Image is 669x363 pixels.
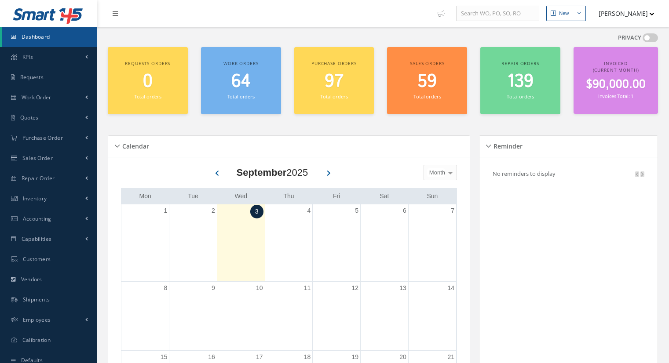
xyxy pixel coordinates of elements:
span: Sales orders [410,60,444,66]
small: Total orders [413,93,441,100]
span: Requests [20,73,44,81]
span: Capabilities [22,235,52,243]
span: 139 [507,69,534,94]
a: September 13, 2025 [398,282,408,294]
span: Vendors [21,276,42,283]
a: Sunday [425,191,439,202]
a: Dashboard [2,27,97,47]
a: September 4, 2025 [306,204,313,217]
b: September [237,167,287,178]
span: Calibration [22,336,51,344]
span: $90,000.00 [586,76,646,93]
td: September 14, 2025 [408,281,456,351]
td: September 3, 2025 [217,204,265,282]
span: Sales Order [22,154,53,162]
small: Total orders [507,93,534,100]
td: September 4, 2025 [265,204,313,282]
span: Purchase Order [22,134,63,142]
a: Purchase orders 97 Total orders [294,47,374,114]
small: Total orders [320,93,347,100]
span: Work orders [223,60,258,66]
a: September 6, 2025 [401,204,408,217]
a: Tuesday [186,191,200,202]
small: Invoices Total: 1 [598,93,633,99]
td: September 8, 2025 [121,281,169,351]
label: PRIVACY [618,33,641,42]
a: Repair orders 139 Total orders [480,47,560,114]
td: September 9, 2025 [169,281,217,351]
span: Repair Order [22,174,55,182]
span: Requests orders [125,60,170,66]
td: September 2, 2025 [169,204,217,282]
div: New [559,10,569,17]
span: Shipments [23,296,50,303]
span: Repair orders [501,60,539,66]
span: Work Order [22,94,51,101]
td: September 6, 2025 [361,204,409,282]
span: Dashboard [22,33,50,40]
a: Saturday [378,191,391,202]
a: September 1, 2025 [162,204,169,217]
td: September 5, 2025 [313,204,361,282]
div: 2025 [237,165,308,180]
small: Total orders [134,93,161,100]
a: September 5, 2025 [353,204,360,217]
span: Invoiced [604,60,628,66]
span: Month [427,168,445,177]
small: Total orders [227,93,255,100]
td: September 13, 2025 [361,281,409,351]
a: Sales orders 59 Total orders [387,47,467,114]
td: September 10, 2025 [217,281,265,351]
a: Work orders 64 Total orders [201,47,281,114]
h5: Reminder [491,140,523,150]
span: Purchase orders [311,60,357,66]
a: September 11, 2025 [302,282,313,294]
a: Monday [137,191,153,202]
a: Invoiced (Current Month) $90,000.00 Invoices Total: 1 [574,47,658,114]
a: Friday [331,191,342,202]
button: New [546,6,586,21]
a: September 3, 2025 [250,205,263,218]
a: September 7, 2025 [449,204,456,217]
span: KPIs [22,53,33,61]
a: Requests orders 0 Total orders [108,47,188,114]
input: Search WO, PO, SO, RO [456,6,539,22]
button: [PERSON_NAME] [590,5,654,22]
span: 59 [417,69,437,94]
span: 64 [231,69,251,94]
span: Customers [23,255,51,263]
td: September 12, 2025 [313,281,361,351]
a: September 2, 2025 [210,204,217,217]
span: 97 [325,69,344,94]
td: September 11, 2025 [265,281,313,351]
span: Accounting [23,215,51,222]
a: Thursday [281,191,296,202]
td: September 7, 2025 [408,204,456,282]
a: September 9, 2025 [210,282,217,294]
span: 0 [143,69,153,94]
a: Wednesday [233,191,249,202]
a: September 12, 2025 [350,282,360,294]
span: Inventory [23,195,47,202]
p: No reminders to display [493,170,556,178]
a: September 8, 2025 [162,282,169,294]
span: Quotes [20,114,39,121]
a: September 14, 2025 [446,282,456,294]
h5: Calendar [120,140,149,150]
span: Employees [23,316,51,323]
td: September 1, 2025 [121,204,169,282]
span: (Current Month) [593,67,639,73]
a: September 10, 2025 [254,282,265,294]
